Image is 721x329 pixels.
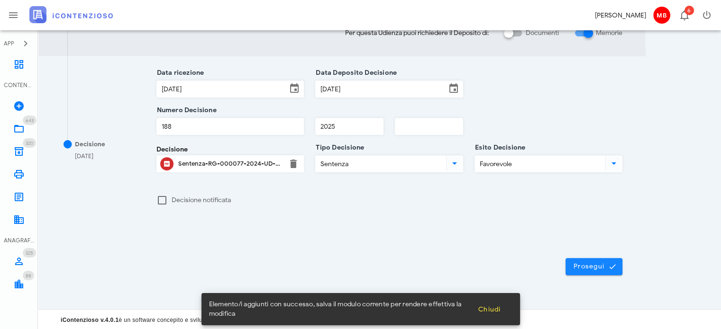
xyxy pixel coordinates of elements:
label: Decisione [156,144,188,154]
label: Decisione notificata [172,196,304,205]
input: Numero Decisione [157,118,304,134]
label: Tipo Decisione [313,143,364,152]
span: Distintivo [23,116,37,125]
button: Clicca per aprire un'anteprima del file o scaricarlo [160,157,173,170]
span: [DATE] [75,152,93,160]
strong: iContenzioso v.4.0.1 [61,317,119,323]
label: Documenti [526,28,559,38]
label: Data Deposito Decisione [313,68,397,78]
span: 88 [26,273,31,279]
span: Distintivo [23,138,36,148]
div: Decisione [75,140,105,149]
span: Per questa Udienza puoi richiedere il Deposito di: [345,28,489,38]
label: Numero Decisione [154,106,217,115]
button: MB [650,4,673,27]
label: Data ricezione [154,68,204,78]
div: [PERSON_NAME] [595,10,646,20]
span: 325 [26,250,33,256]
div: Sentenza-RG-000077-2024-UD-08092025.pdf [178,160,283,168]
label: Esito Decisione [472,143,525,152]
span: 320 [26,140,33,146]
div: CONTENZIOSO [4,81,34,89]
span: Chiudi [478,305,501,313]
span: 643 [26,117,34,124]
div: Clicca per aprire un'anteprima del file o scaricarlo [178,156,283,171]
span: Distintivo [23,271,34,280]
span: Elemento/i aggiunti con successo, salva il modulo corrente per rendere effettiva la modifica [209,300,470,319]
img: logo-text-2x.png [29,6,113,23]
button: Distintivo [673,4,695,27]
button: Chiudi [470,301,509,318]
span: Distintivo [684,6,694,15]
span: MB [653,7,670,24]
label: Memorie [596,28,622,38]
span: Distintivo [23,248,36,258]
input: Esito Decisione [475,156,603,172]
span: Prosegui [573,262,615,271]
input: Tipo Decisione [316,156,444,172]
div: ANAGRAFICA [4,236,34,245]
button: Elimina [288,158,299,169]
button: Prosegui [566,258,622,275]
